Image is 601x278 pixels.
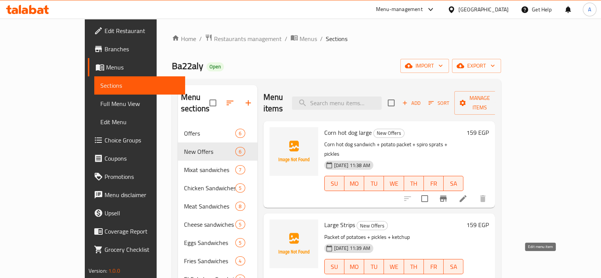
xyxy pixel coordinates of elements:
[399,97,423,109] span: Add item
[235,165,245,174] div: items
[235,183,245,193] div: items
[88,240,185,259] a: Grocery Checklist
[105,172,179,181] span: Promotions
[588,5,591,14] span: A
[292,96,382,110] input: search
[181,92,209,114] h2: Menu sections
[458,194,468,203] a: Edit menu item
[88,40,185,58] a: Branches
[404,259,424,274] button: TH
[221,94,239,112] span: Sort sections
[407,178,421,189] span: TH
[458,5,509,14] div: [GEOGRAPHIC_DATA]
[94,76,185,95] a: Sections
[344,259,364,274] button: MO
[105,154,179,163] span: Coupons
[105,44,179,54] span: Branches
[417,191,433,207] span: Select to update
[285,34,287,43] li: /
[178,161,257,179] div: Mixat sandwiches7
[236,166,244,174] span: 7
[105,190,179,199] span: Menu disclaimer
[367,178,381,189] span: TU
[106,63,179,72] span: Menus
[105,227,179,236] span: Coverage Report
[447,261,460,272] span: SA
[184,202,235,211] span: Meat Sandwiches
[270,127,318,176] img: Corn hot dog large
[428,99,449,107] span: Sort
[88,149,185,167] a: Coupons
[324,232,464,242] p: Packet of potatoes + pickles + ketchup
[434,190,452,208] button: Branch-specific-item
[235,256,245,265] div: items
[364,259,384,274] button: TU
[88,186,185,204] a: Menu disclaimer
[331,162,373,169] span: [DATE] 11:38 AM
[184,147,235,156] div: New Offers
[88,58,185,76] a: Menus
[94,113,185,131] a: Edit Menu
[105,245,179,254] span: Grocery Checklist
[184,220,235,229] span: Cheese sandwiches
[178,234,257,252] div: Eggs Sandwiches5
[427,261,441,272] span: FR
[376,5,423,14] div: Menu-management
[423,97,454,109] span: Sort items
[178,215,257,234] div: Cheese sandwiches5
[184,238,235,247] span: Eggs Sandwiches
[424,176,444,191] button: FR
[387,261,401,272] span: WE
[373,129,404,138] div: New Offers
[460,93,499,112] span: Manage items
[178,252,257,270] div: Fries Sandwiches4
[452,59,501,73] button: export
[474,190,492,208] button: delete
[235,202,245,211] div: items
[454,91,505,115] button: Manage items
[105,136,179,145] span: Choice Groups
[357,221,388,230] div: New Offers
[205,34,282,44] a: Restaurants management
[206,63,224,70] span: Open
[178,142,257,161] div: New Offers6
[236,130,244,137] span: 6
[300,34,317,43] span: Menus
[328,261,341,272] span: SU
[205,95,221,111] span: Select all sections
[324,259,344,274] button: SU
[88,204,185,222] a: Upsell
[290,34,317,44] a: Menus
[88,22,185,40] a: Edit Restaurant
[320,34,323,43] li: /
[331,245,373,252] span: [DATE] 11:39 AM
[364,176,384,191] button: TU
[384,259,404,274] button: WE
[214,34,282,43] span: Restaurants management
[444,176,463,191] button: SA
[400,59,449,73] button: import
[324,127,372,138] span: Corn hot dog large
[105,208,179,218] span: Upsell
[384,176,404,191] button: WE
[184,256,235,265] div: Fries Sandwiches
[108,266,120,276] span: 1.0.0
[326,34,347,43] span: Sections
[100,99,179,108] span: Full Menu View
[444,259,463,274] button: SA
[172,34,501,44] nav: breadcrumb
[178,124,257,142] div: Offers6
[236,239,244,246] span: 5
[406,61,443,71] span: import
[344,176,364,191] button: MO
[88,131,185,149] a: Choice Groups
[401,99,422,107] span: Add
[100,81,179,90] span: Sections
[347,261,361,272] span: MO
[383,95,399,111] span: Select section
[184,165,235,174] span: Mixat sandwiches
[236,148,244,155] span: 6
